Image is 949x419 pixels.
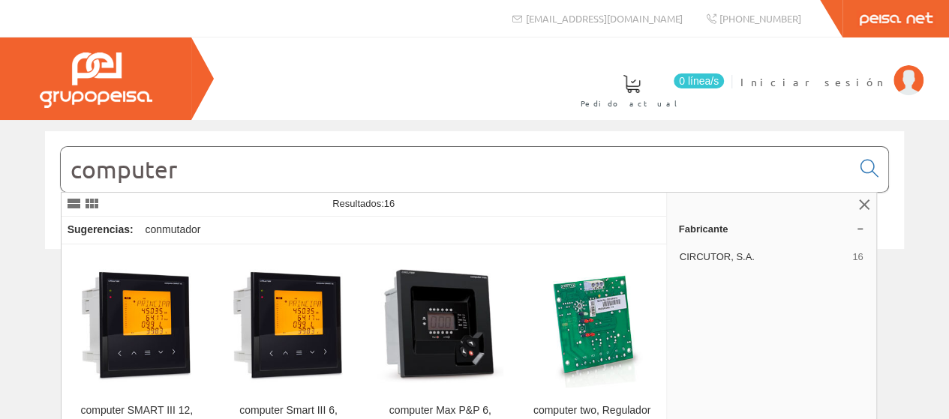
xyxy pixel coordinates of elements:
img: computer SMART III 12, Regulador energía reactiva trifásico. [74,261,200,388]
span: 16 [384,198,395,209]
span: [PHONE_NUMBER] [719,12,801,25]
div: conmutador [139,217,206,244]
span: Iniciar sesión [740,74,886,89]
a: Iniciar sesión [740,62,923,76]
span: CIRCUTOR, S.A. [680,250,847,264]
img: computer Max P&P 6, Reguladores automáticos de energía react [377,261,503,388]
input: Buscar... [61,147,851,192]
div: Sugerencias: [62,220,137,241]
span: Pedido actual [581,96,683,111]
img: Grupo Peisa [40,52,152,108]
img: computer two, Regulador de reactiva de 2 pasos, IP 00 [528,261,655,388]
div: © Grupo Peisa [45,268,904,280]
span: 0 línea/s [674,73,724,88]
span: [EMAIL_ADDRESS][DOMAIN_NAME] [526,12,683,25]
span: 16 [852,250,863,264]
a: Fabricante [667,217,876,241]
span: Resultados: [332,198,395,209]
img: computer Smart III 6, Regulador energía reactiva trifásico. [225,261,352,388]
